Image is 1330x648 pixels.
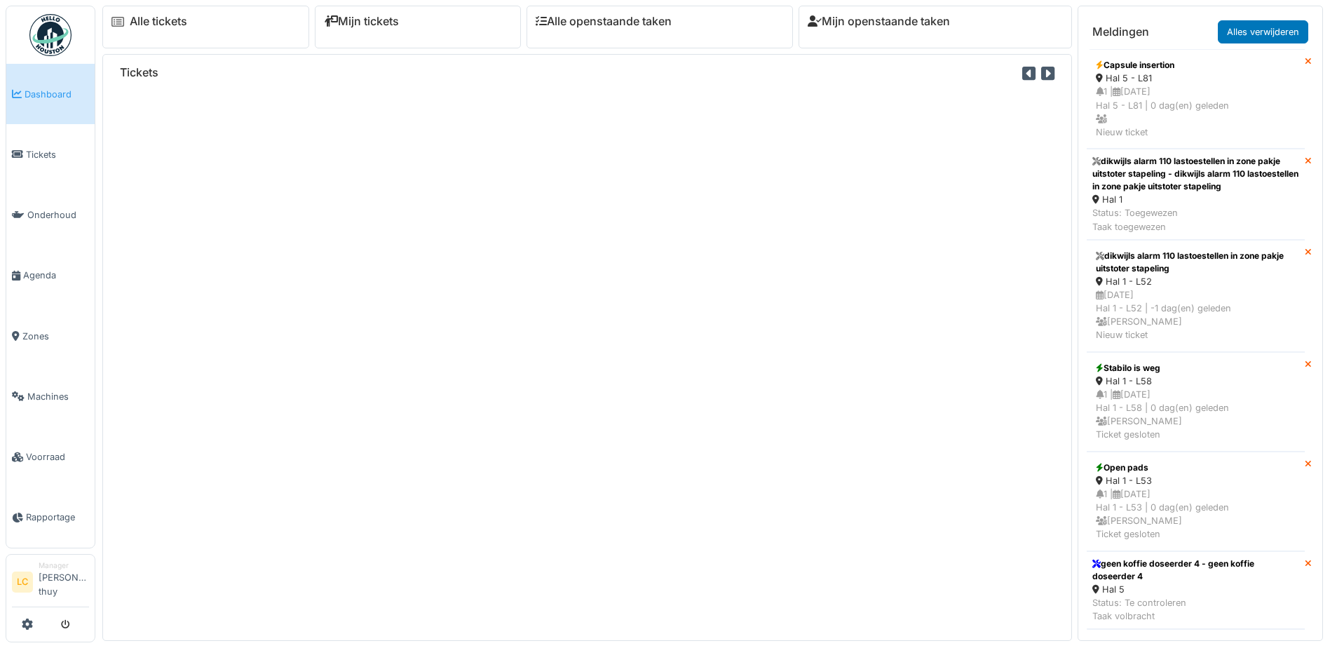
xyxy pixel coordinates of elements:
li: [PERSON_NAME] thuy [39,560,89,604]
li: LC [12,572,33,593]
a: dikwijls alarm 110 lastoestellen in zone pakje uitstoter stapeling - dikwijls alarm 110 lastoeste... [1087,149,1305,240]
img: Badge_color-CXgf-gQk.svg [29,14,72,56]
div: Stabilo is weg [1096,362,1296,374]
span: Zones [22,330,89,343]
span: Machines [27,390,89,403]
a: Zones [6,306,95,366]
a: Voorraad [6,427,95,487]
span: Voorraad [26,450,89,464]
a: Alle tickets [130,15,187,28]
div: [DATE] Hal 1 - L52 | -1 dag(en) geleden [PERSON_NAME] Nieuw ticket [1096,288,1296,342]
div: Hal 1 - L53 [1096,474,1296,487]
div: Manager [39,560,89,571]
a: Mijn tickets [324,15,399,28]
div: Hal 1 - L58 [1096,374,1296,388]
a: dikwijls alarm 110 lastoestellen in zone pakje uitstoter stapeling Hal 1 - L52 [DATE]Hal 1 - L52 ... [1087,240,1305,352]
div: dikwijls alarm 110 lastoestellen in zone pakje uitstoter stapeling - dikwijls alarm 110 lastoeste... [1092,155,1299,193]
span: Dashboard [25,88,89,101]
a: Agenda [6,245,95,306]
div: Status: Te controleren Taak volbracht [1092,596,1299,623]
span: Rapportage [26,511,89,524]
div: Open pads [1096,461,1296,474]
div: Hal 5 - L81 [1096,72,1296,85]
a: Dashboard [6,64,95,124]
span: Onderhoud [27,208,89,222]
a: Tickets [6,124,95,184]
a: LC Manager[PERSON_NAME] thuy [12,560,89,607]
div: dikwijls alarm 110 lastoestellen in zone pakje uitstoter stapeling [1096,250,1296,275]
div: 1 | [DATE] Hal 1 - L53 | 0 dag(en) geleden [PERSON_NAME] Ticket gesloten [1096,487,1296,541]
span: Tickets [26,148,89,161]
a: Mijn openstaande taken [808,15,950,28]
a: geen koffie doseerder 4 - geen koffie doseerder 4 Hal 5 Status: Te controlerenTaak volbracht [1087,551,1305,630]
a: Capsule insertion Hal 5 - L81 1 |[DATE]Hal 5 - L81 | 0 dag(en) geleden Nieuw ticket [1087,49,1305,149]
a: Machines [6,366,95,426]
div: 1 | [DATE] Hal 5 - L81 | 0 dag(en) geleden Nieuw ticket [1096,85,1296,139]
a: Open pads Hal 1 - L53 1 |[DATE]Hal 1 - L53 | 0 dag(en) geleden [PERSON_NAME]Ticket gesloten [1087,452,1305,551]
div: Hal 5 [1092,583,1299,596]
div: geen koffie doseerder 4 - geen koffie doseerder 4 [1092,558,1299,583]
a: Onderhoud [6,185,95,245]
div: Capsule insertion [1096,59,1296,72]
span: Agenda [23,269,89,282]
h6: Meldingen [1092,25,1149,39]
div: 1 | [DATE] Hal 1 - L58 | 0 dag(en) geleden [PERSON_NAME] Ticket gesloten [1096,388,1296,442]
div: Hal 1 [1092,193,1299,206]
div: Status: Toegewezen Taak toegewezen [1092,206,1299,233]
a: Rapportage [6,487,95,548]
a: Stabilo is weg Hal 1 - L58 1 |[DATE]Hal 1 - L58 | 0 dag(en) geleden [PERSON_NAME]Ticket gesloten [1087,352,1305,452]
a: Alles verwijderen [1218,20,1308,43]
h6: Tickets [120,66,158,79]
div: Hal 1 - L52 [1096,275,1296,288]
a: Alle openstaande taken [536,15,672,28]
